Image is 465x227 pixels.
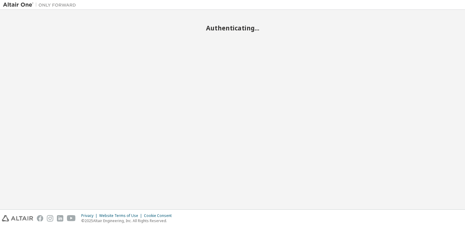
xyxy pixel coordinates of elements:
[37,215,43,222] img: facebook.svg
[144,213,175,218] div: Cookie Consent
[67,215,76,222] img: youtube.svg
[81,213,99,218] div: Privacy
[3,2,79,8] img: Altair One
[81,218,175,223] p: © 2025 Altair Engineering, Inc. All Rights Reserved.
[99,213,144,218] div: Website Terms of Use
[3,24,462,32] h2: Authenticating...
[47,215,53,222] img: instagram.svg
[57,215,63,222] img: linkedin.svg
[2,215,33,222] img: altair_logo.svg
